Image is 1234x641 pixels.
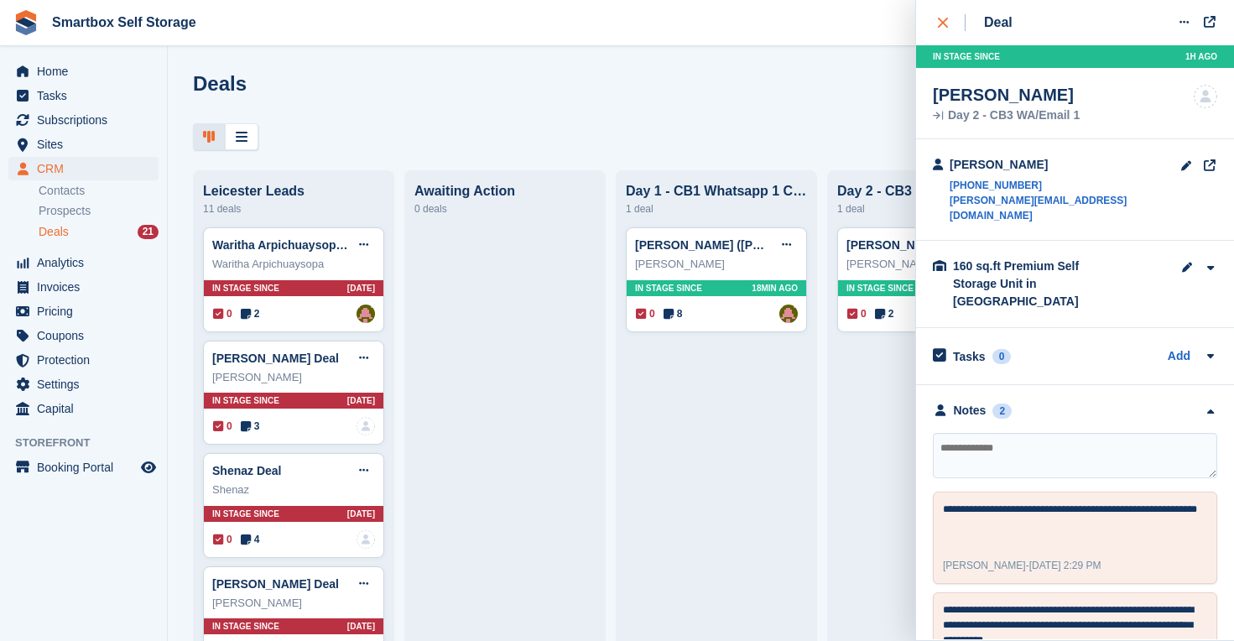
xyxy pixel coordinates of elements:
[37,324,138,347] span: Coupons
[37,251,138,274] span: Analytics
[8,251,159,274] a: menu
[13,10,39,35] img: stora-icon-8386f47178a22dfd0bd8f6a31ec36ba5ce8667c1dd55bd0f319d3a0aa187defe.svg
[212,464,281,477] a: Shenaz Deal
[212,394,279,407] span: In stage since
[347,394,375,407] span: [DATE]
[37,300,138,323] span: Pricing
[636,306,655,321] span: 0
[203,184,384,199] div: Leicester Leads
[1194,85,1217,108] img: deal-assignee-blank
[626,199,807,219] div: 1 deal
[837,199,1018,219] div: 1 deal
[8,133,159,156] a: menu
[950,178,1180,193] a: [PHONE_NUMBER]
[8,84,159,107] a: menu
[8,157,159,180] a: menu
[203,199,384,219] div: 11 deals
[357,417,375,435] img: deal-assignee-blank
[414,184,596,199] div: Awaiting Action
[1029,560,1101,571] span: [DATE] 2:29 PM
[357,305,375,323] img: Alex Selenitsas
[39,224,69,240] span: Deals
[8,456,159,479] a: menu
[347,282,375,294] span: [DATE]
[846,238,945,252] a: [PERSON_NAME]
[933,110,1080,122] div: Day 2 - CB3 WA/Email 1
[8,60,159,83] a: menu
[953,258,1121,310] div: 160 sq.ft Premium Self Storage Unit in [GEOGRAPHIC_DATA]
[635,282,702,294] span: In stage since
[1168,347,1190,367] a: Add
[213,419,232,434] span: 0
[212,282,279,294] span: In stage since
[635,238,1076,252] a: [PERSON_NAME] ([PERSON_NAME][EMAIL_ADDRESS][DOMAIN_NAME]) Deal
[37,456,138,479] span: Booking Portal
[933,85,1080,105] div: [PERSON_NAME]
[950,156,1180,174] div: [PERSON_NAME]
[212,595,375,612] div: [PERSON_NAME]
[875,306,894,321] span: 2
[943,558,1101,573] div: -
[664,306,683,321] span: 8
[212,508,279,520] span: In stage since
[635,256,798,273] div: [PERSON_NAME]
[37,373,138,396] span: Settings
[8,300,159,323] a: menu
[37,397,138,420] span: Capital
[212,577,339,591] a: [PERSON_NAME] Deal
[241,306,260,321] span: 2
[212,256,375,273] div: Waritha Arpichuaysopa
[241,532,260,547] span: 4
[212,369,375,386] div: [PERSON_NAME]
[37,108,138,132] span: Subscriptions
[414,199,596,219] div: 0 deals
[626,184,807,199] div: Day 1 - CB1 Whatsapp 1 CB2
[846,282,914,294] span: In stage since
[138,225,159,239] div: 21
[45,8,203,36] a: Smartbox Self Storage
[39,203,91,219] span: Prospects
[779,305,798,323] a: Alex Selenitsas
[357,530,375,549] img: deal-assignee-blank
[37,133,138,156] span: Sites
[212,352,339,365] a: [PERSON_NAME] Deal
[933,50,1000,63] span: In stage since
[953,349,986,364] h2: Tasks
[39,183,159,199] a: Contacts
[8,275,159,299] a: menu
[954,402,987,420] div: Notes
[8,324,159,347] a: menu
[347,620,375,633] span: [DATE]
[752,282,798,294] span: 18MIN AGO
[846,256,1009,273] div: [PERSON_NAME]
[213,306,232,321] span: 0
[213,532,232,547] span: 0
[212,238,371,252] a: Waritha Arpichuaysopa Deal
[15,435,167,451] span: Storefront
[8,373,159,396] a: menu
[8,397,159,420] a: menu
[37,348,138,372] span: Protection
[39,202,159,220] a: Prospects
[837,184,1018,199] div: Day 2 - CB3 WA/Email 1
[347,508,375,520] span: [DATE]
[943,560,1026,571] span: [PERSON_NAME]
[37,84,138,107] span: Tasks
[212,482,375,498] div: Shenaz
[39,223,159,241] a: Deals 21
[241,419,260,434] span: 3
[847,306,867,321] span: 0
[37,275,138,299] span: Invoices
[992,349,1012,364] div: 0
[8,108,159,132] a: menu
[984,13,1013,33] div: Deal
[193,72,247,95] h1: Deals
[37,60,138,83] span: Home
[138,457,159,477] a: Preview store
[8,348,159,372] a: menu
